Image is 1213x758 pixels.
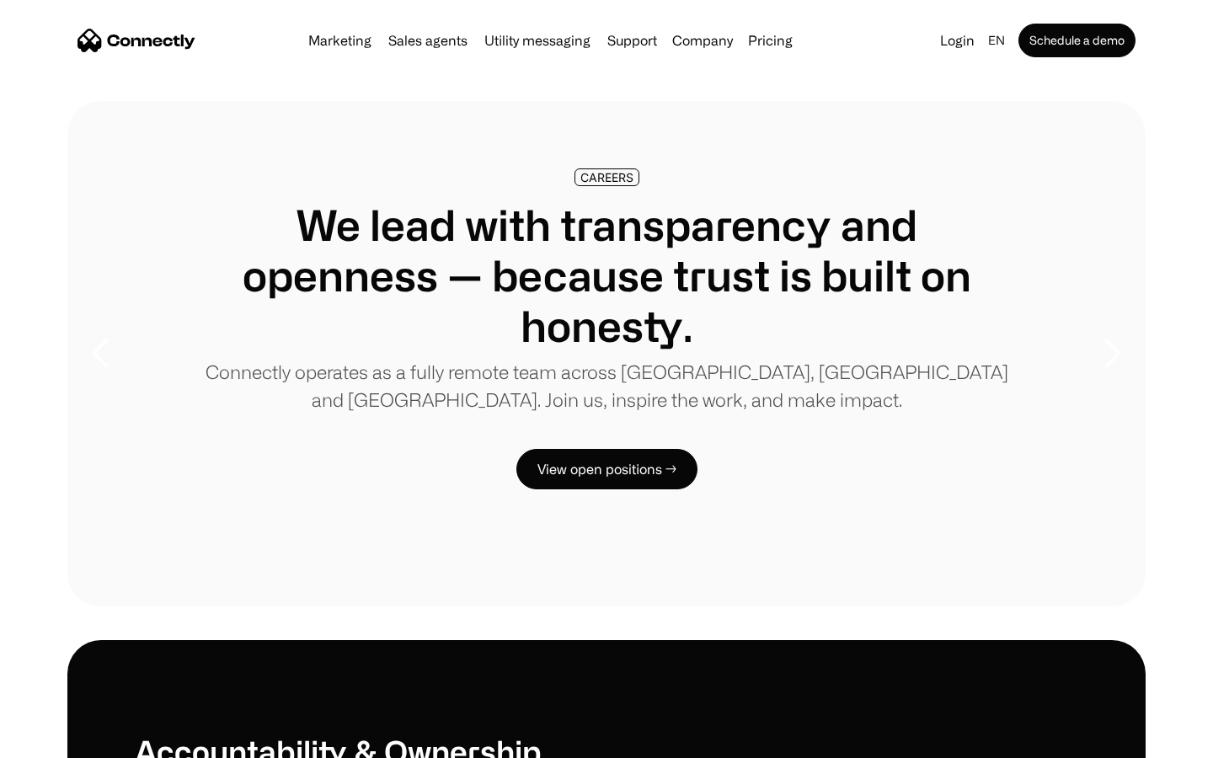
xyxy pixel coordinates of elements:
p: Connectly operates as a fully remote team across [GEOGRAPHIC_DATA], [GEOGRAPHIC_DATA] and [GEOGRA... [202,358,1011,414]
a: Utility messaging [478,34,597,47]
aside: Language selected: English [17,727,101,752]
a: Marketing [302,34,378,47]
ul: Language list [34,729,101,752]
div: en [988,29,1005,52]
a: Sales agents [382,34,474,47]
div: Company [672,29,733,52]
a: Schedule a demo [1018,24,1136,57]
div: CAREERS [580,171,633,184]
h1: We lead with transparency and openness — because trust is built on honesty. [202,200,1011,351]
a: Login [933,29,981,52]
a: Pricing [741,34,799,47]
a: Support [601,34,664,47]
a: View open positions → [516,449,697,489]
